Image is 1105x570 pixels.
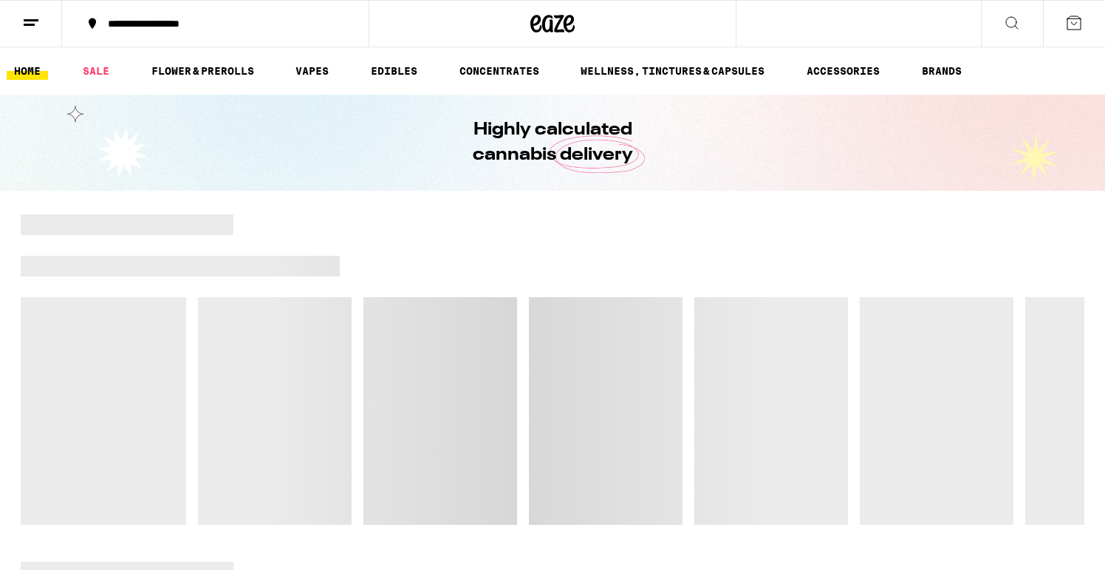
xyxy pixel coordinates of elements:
a: WELLNESS, TINCTURES & CAPSULES [573,62,772,80]
a: EDIBLES [363,62,425,80]
h1: Highly calculated cannabis delivery [431,118,674,168]
a: VAPES [288,62,336,80]
a: SALE [75,62,117,80]
a: CONCENTRATES [452,62,547,80]
a: ACCESSORIES [799,62,887,80]
a: HOME [7,62,48,80]
a: BRANDS [914,62,969,80]
a: FLOWER & PREROLLS [144,62,261,80]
